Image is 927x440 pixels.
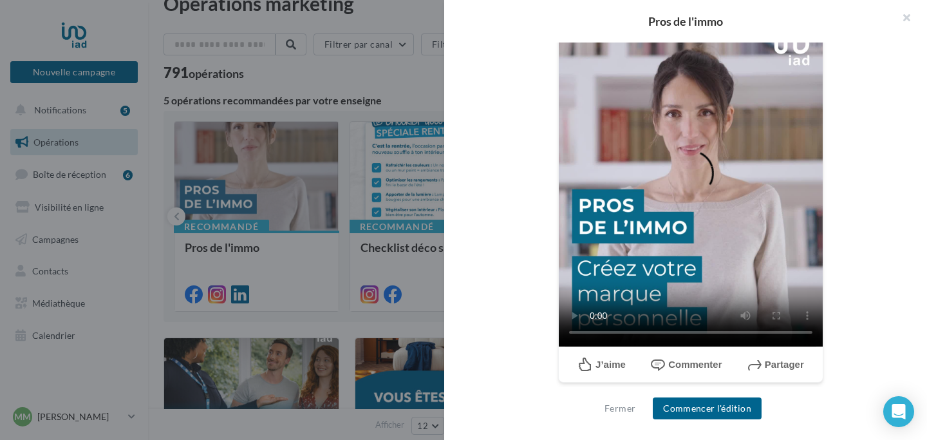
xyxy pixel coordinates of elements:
button: Commencer l'édition [653,397,762,419]
div: Pros de l'immo [465,15,906,27]
span: Commenter [668,359,722,370]
span: Partager [765,359,804,370]
button: Fermer [599,401,641,416]
div: La prévisualisation est non-contractuelle [558,383,823,399]
div: Open Intercom Messenger [883,396,914,427]
span: J’aime [595,359,626,370]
